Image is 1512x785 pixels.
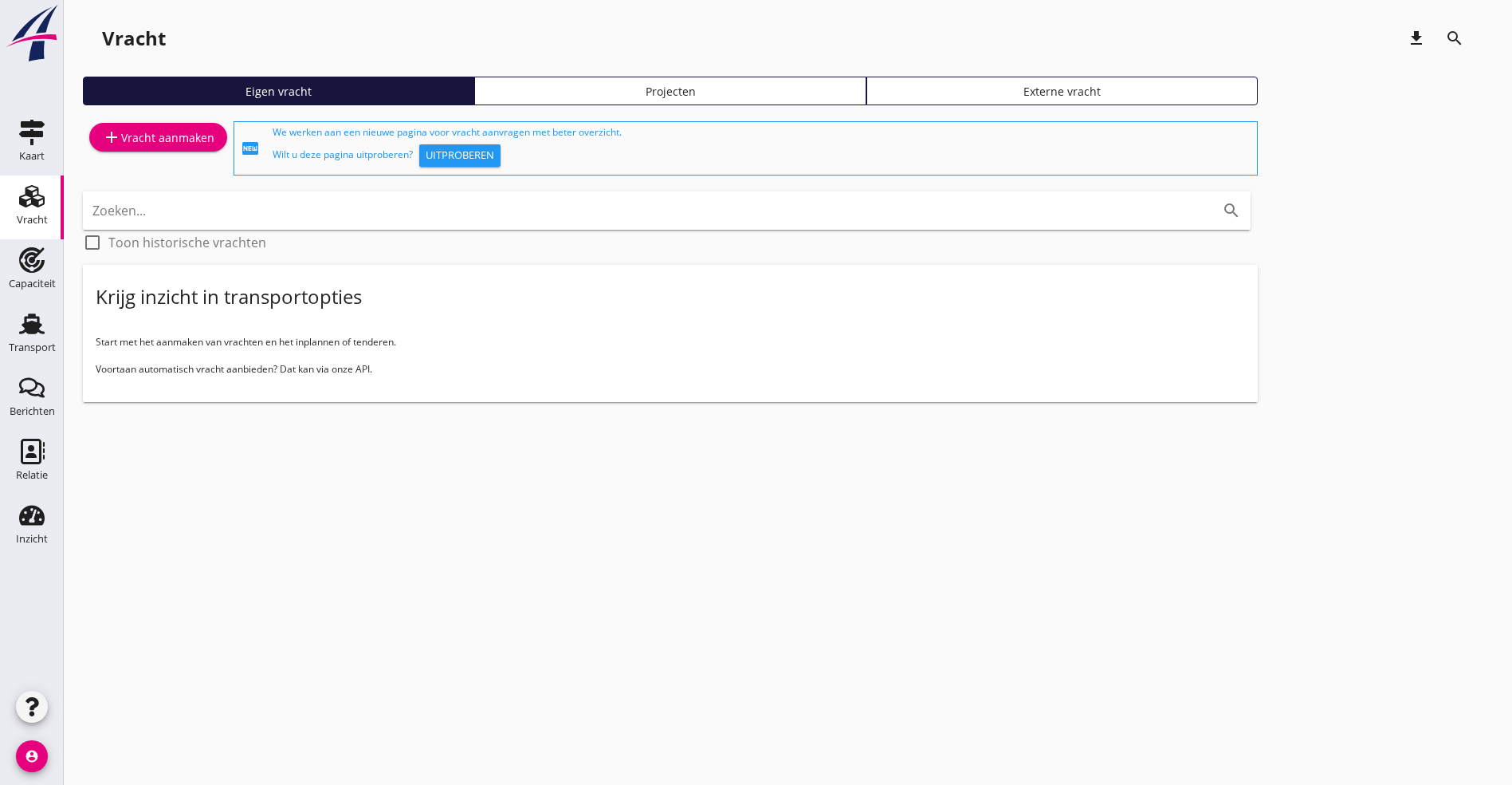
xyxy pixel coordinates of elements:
[17,215,48,225] div: Vracht
[96,362,1245,377] p: Voortaan automatisch vracht aanbieden? Dat kan via onze API.
[16,740,48,772] i: account_circle
[96,335,1245,349] p: Start met het aanmaken van vrachten en het inplannen of tenderen.
[89,123,227,152] a: Vracht aanmaken
[102,128,214,147] div: Vracht aanmaken
[419,144,501,167] button: Uitproberen
[9,342,56,353] div: Transport
[1222,201,1241,220] i: search
[474,77,866,105] a: Projecten
[83,77,474,105] a: Eigen vracht
[16,470,48,480] div: Relatie
[19,151,45,161] div: Kaart
[241,139,260,158] i: fiber_new
[92,198,1196,223] input: Zoeken...
[96,284,362,310] div: Krijg inzicht in transportopties
[108,235,266,250] label: Toon historische vrachten
[866,77,1258,105] a: Externe vracht
[10,406,55,416] div: Berichten
[273,125,1251,172] div: We werken aan een nieuwe pagina voor vracht aanvragen met beter overzicht. Wilt u deze pagina uit...
[102,26,166,51] div: Vracht
[481,83,858,100] div: Projecten
[426,148,494,164] div: Uitproberen
[16,534,48,544] div: Inzicht
[3,4,61,63] img: logo-small.a267ee39.svg
[874,83,1251,100] div: Externe vracht
[90,83,467,100] div: Eigen vracht
[1407,29,1426,48] i: download
[1445,29,1464,48] i: search
[102,128,121,147] i: add
[9,278,56,289] div: Capaciteit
